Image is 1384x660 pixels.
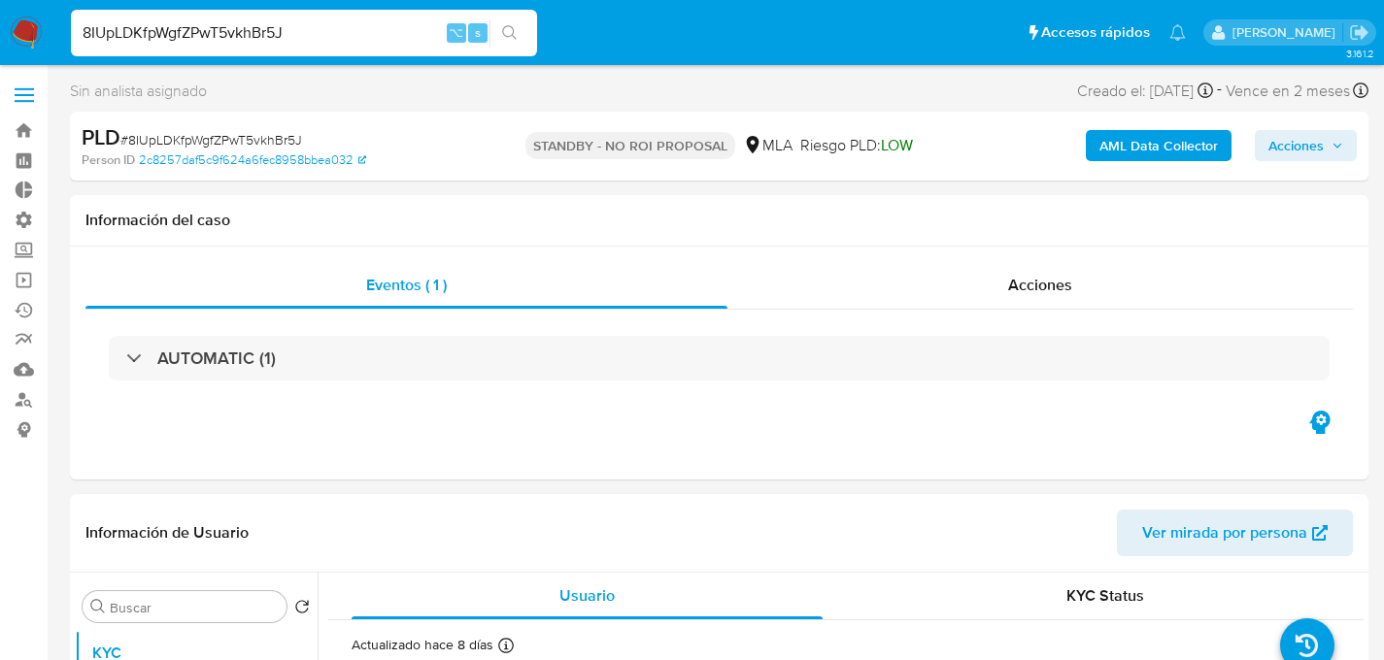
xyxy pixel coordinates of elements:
div: Creado el: [DATE] [1077,78,1213,104]
span: LOW [881,134,913,156]
span: Ver mirada por persona [1142,510,1307,556]
span: - [1217,78,1222,104]
input: Buscar usuario o caso... [71,20,537,46]
span: ⌥ [449,23,463,42]
span: Sin analista asignado [70,81,207,102]
button: search-icon [489,19,529,47]
span: Vence en 2 meses [1226,81,1350,102]
input: Buscar [110,599,279,616]
div: MLA [743,135,793,156]
span: Acciones [1268,130,1324,161]
b: Person ID [82,151,135,169]
button: Buscar [90,599,106,614]
span: Usuario [559,584,615,607]
button: Volver al orden por defecto [294,599,310,620]
button: Ver mirada por persona [1117,510,1353,556]
h1: Información del caso [85,211,1353,230]
p: Actualizado hace 8 días [352,636,493,654]
b: AML Data Collector [1099,130,1218,161]
span: s [475,23,481,42]
h3: AUTOMATIC (1) [157,347,276,369]
div: AUTOMATIC (1) [109,336,1330,380]
button: Acciones [1255,130,1357,161]
h1: Información de Usuario [85,523,249,543]
a: 2c8257daf5c9f624a6fec8958bbea032 [139,151,366,169]
span: # 8IUpLDKfpWgfZPwT5vkhBr5J [120,130,302,149]
a: Salir [1349,22,1369,43]
button: AML Data Collector [1086,130,1232,161]
b: PLD [82,121,120,152]
span: KYC Status [1066,584,1144,607]
span: Eventos ( 1 ) [366,274,447,296]
p: STANDBY - NO ROI PROPOSAL [525,132,735,159]
span: Riesgo PLD: [800,135,913,156]
a: Notificaciones [1169,24,1186,41]
span: Accesos rápidos [1041,22,1150,43]
span: Acciones [1008,274,1072,296]
p: facundo.marin@mercadolibre.com [1232,23,1342,42]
